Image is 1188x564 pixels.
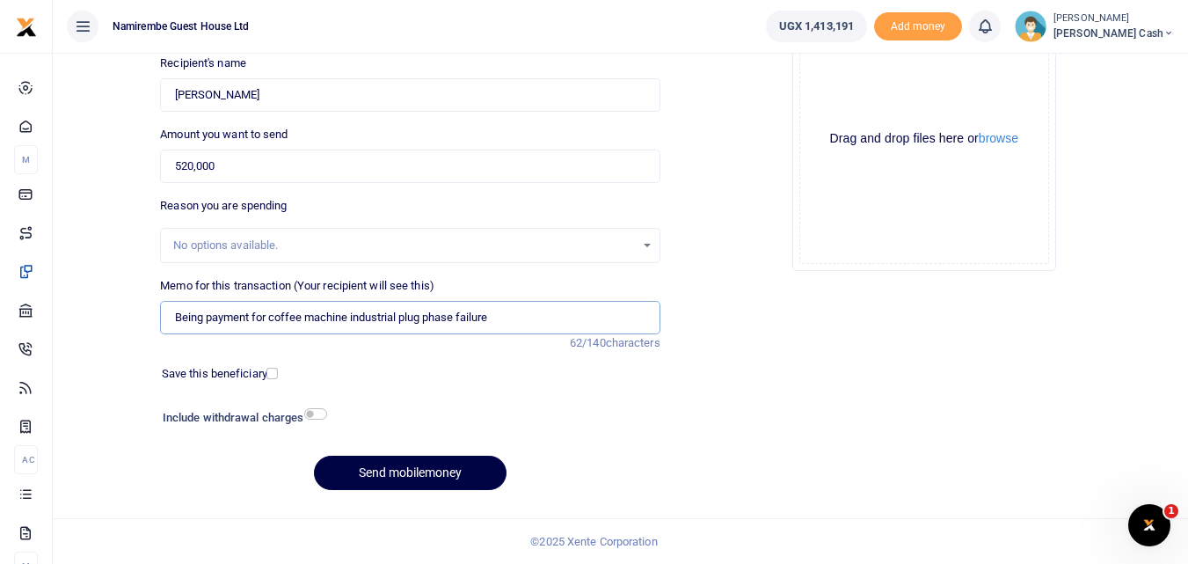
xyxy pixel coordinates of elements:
button: browse [979,132,1018,144]
span: characters [606,336,660,349]
button: Send mobilemoney [314,456,507,490]
a: logo-small logo-large logo-large [16,19,37,33]
li: Wallet ballance [759,11,874,42]
label: Recipient's name [160,55,246,72]
div: No options available. [173,237,634,254]
label: Save this beneficiary [162,365,267,383]
span: [PERSON_NAME] Cash [1053,26,1174,41]
span: 1 [1164,504,1178,518]
li: M [14,145,38,174]
a: UGX 1,413,191 [766,11,867,42]
a: profile-user [PERSON_NAME] [PERSON_NAME] Cash [1015,11,1174,42]
div: File Uploader [792,7,1056,271]
span: Add money [874,12,962,41]
span: Namirembe Guest House Ltd [106,18,257,34]
img: logo-small [16,17,37,38]
small: [PERSON_NAME] [1053,11,1174,26]
input: UGX [160,150,660,183]
li: Toup your wallet [874,12,962,41]
label: Amount you want to send [160,126,288,143]
h6: Include withdrawal charges [163,411,319,425]
input: Loading name... [160,78,660,112]
span: 62/140 [570,336,606,349]
a: Add money [874,18,962,32]
label: Memo for this transaction (Your recipient will see this) [160,277,434,295]
iframe: Intercom live chat [1128,504,1170,546]
li: Ac [14,445,38,474]
input: Enter extra information [160,301,660,334]
span: UGX 1,413,191 [779,18,854,35]
div: Drag and drop files here or [800,130,1048,147]
img: profile-user [1015,11,1046,42]
label: Reason you are spending [160,197,287,215]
